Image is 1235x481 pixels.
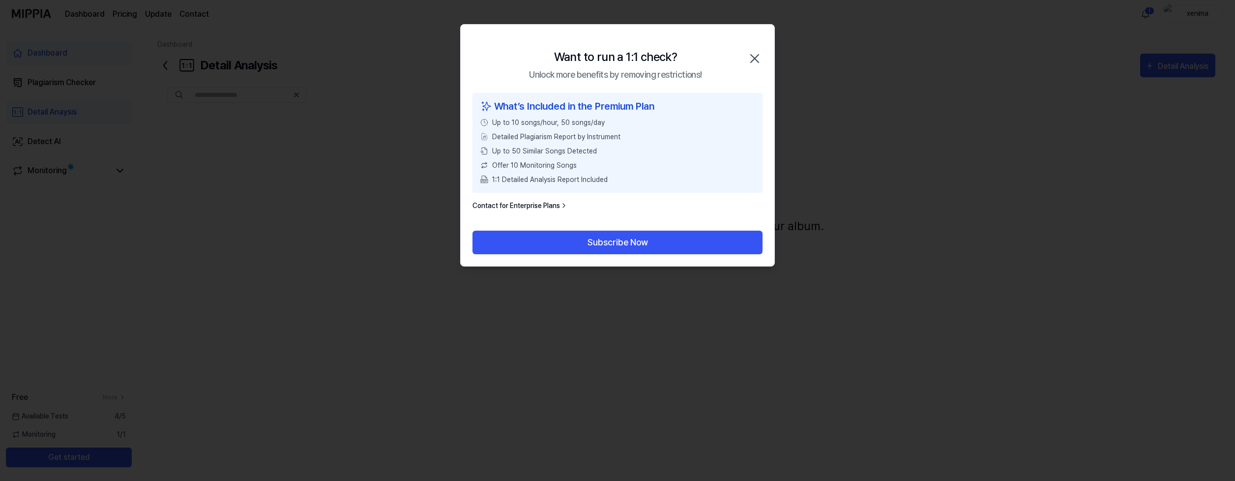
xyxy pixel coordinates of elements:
[480,99,492,114] img: sparkles icon
[554,48,677,66] div: Want to run a 1:1 check?
[492,132,620,142] span: Detailed Plagiarism Report by Instrument
[472,231,763,254] button: Subscribe Now
[492,160,577,171] span: Offer 10 Monitoring Songs
[492,146,597,156] span: Up to 50 Similar Songs Detected
[480,133,488,141] img: File Select
[529,68,702,81] div: Unlock more benefits by removing restrictions!
[492,175,608,185] span: 1:1 Detailed Analysis Report Included
[480,176,488,183] img: PDF Download
[472,201,568,211] a: Contact for Enterprise Plans
[492,118,605,128] span: Up to 10 songs/hour, 50 songs/day
[480,99,755,114] div: What’s Included in the Premium Plan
